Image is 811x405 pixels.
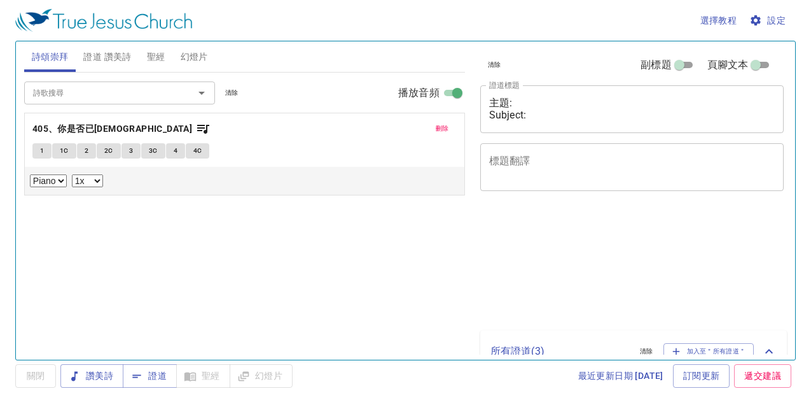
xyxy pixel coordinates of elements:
[744,368,781,384] span: 遞交建議
[193,145,202,157] span: 4C
[32,121,211,137] button: 405、你是否已[DEMOGRAPHIC_DATA]
[752,13,786,29] span: 設定
[480,330,787,373] div: 所有證道(3)清除加入至＂所有證道＂
[83,49,131,65] span: 證道 讚美詩
[52,143,76,159] button: 1C
[673,364,730,388] a: 訂閱更新
[149,145,158,157] span: 3C
[632,344,661,359] button: 清除
[30,174,67,187] select: Select Track
[72,174,103,187] select: Playback Rate
[428,121,457,136] button: 刪除
[747,9,791,32] button: 設定
[186,143,210,159] button: 4C
[475,204,724,326] iframe: from-child
[60,145,69,157] span: 1C
[489,97,775,121] textarea: 主題: Subject:
[707,57,749,73] span: 頁腳文本
[123,364,177,388] button: 證道
[436,123,449,134] span: 刪除
[193,84,211,102] button: Open
[15,9,192,32] img: True Jesus Church
[121,143,141,159] button: 3
[32,143,52,159] button: 1
[480,57,509,73] button: 清除
[640,346,653,357] span: 清除
[225,87,239,99] span: 清除
[32,49,69,65] span: 詩頌崇拜
[181,49,208,65] span: 幻燈片
[60,364,123,388] button: 讚美詩
[700,13,737,29] span: 選擇教程
[218,85,246,101] button: 清除
[573,364,669,388] a: 最近更新日期 [DATE]
[695,9,742,32] button: 選擇教程
[77,143,96,159] button: 2
[672,346,746,357] span: 加入至＂所有證道＂
[734,364,791,388] a: 遞交建議
[663,343,754,360] button: 加入至＂所有證道＂
[104,145,113,157] span: 2C
[398,85,440,101] span: 播放音頻
[133,368,167,384] span: 證道
[683,368,720,384] span: 訂閱更新
[32,121,192,137] b: 405、你是否已[DEMOGRAPHIC_DATA]
[578,368,663,384] span: 最近更新日期 [DATE]
[129,145,133,157] span: 3
[166,143,185,159] button: 4
[71,368,113,384] span: 讚美詩
[147,49,165,65] span: 聖經
[40,145,44,157] span: 1
[141,143,165,159] button: 3C
[85,145,88,157] span: 2
[97,143,121,159] button: 2C
[490,344,630,359] p: 所有證道 ( 3 )
[174,145,177,157] span: 4
[641,57,671,73] span: 副標題
[488,59,501,71] span: 清除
